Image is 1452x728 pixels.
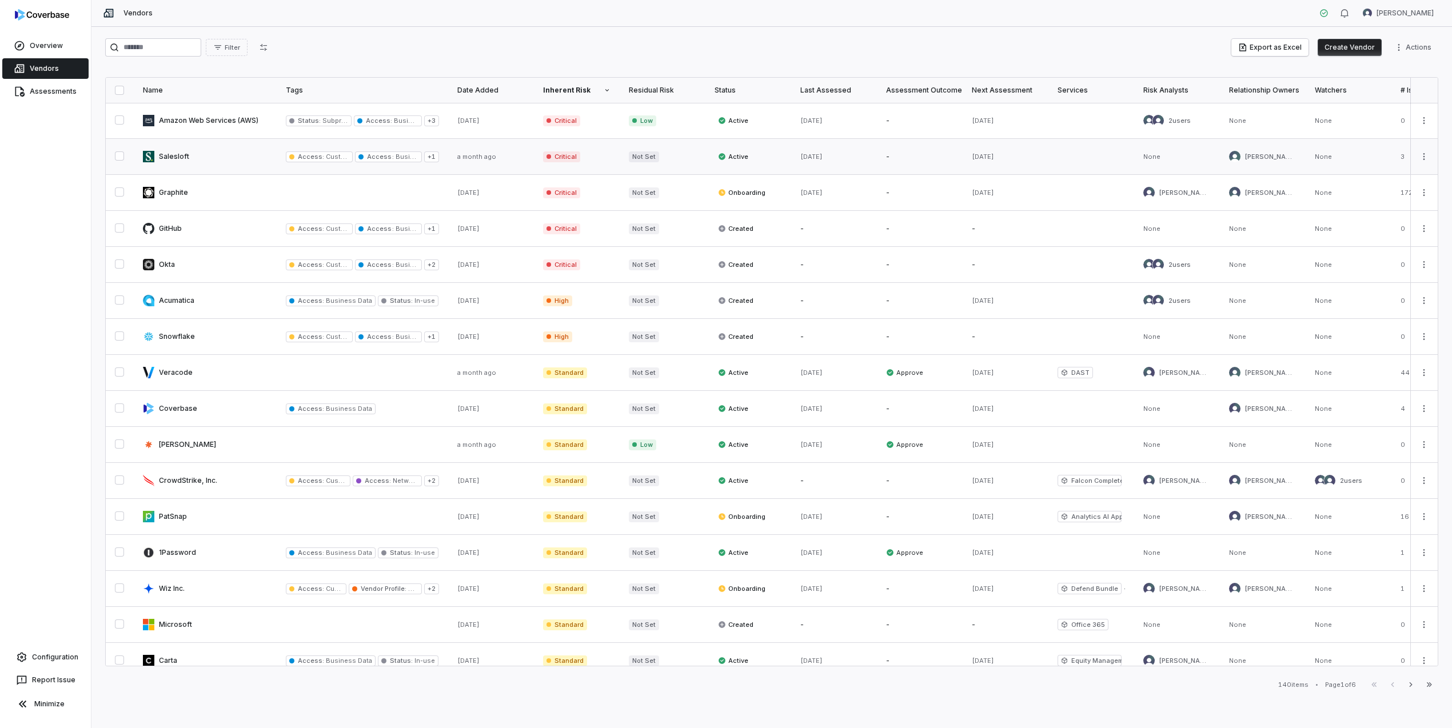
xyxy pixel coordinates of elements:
img: Mike Lewis avatar [1363,9,1372,18]
img: Mike Lewis avatar [1143,367,1155,378]
span: + 2 [424,259,439,270]
button: More actions [1415,508,1433,525]
td: - [791,463,877,499]
span: + 4 services [1124,585,1125,593]
span: [DATE] [457,477,480,485]
span: [DATE] [972,657,994,665]
td: - [963,211,1048,247]
span: [PERSON_NAME] [1245,153,1297,161]
span: Customer Data [324,333,372,341]
span: [DATE] [972,477,994,485]
span: Access : [298,585,324,593]
button: More actions [1415,652,1433,669]
span: [DATE] [972,369,994,377]
span: Not Set [629,259,659,270]
span: Status : [390,657,413,665]
div: Inherent Risk [543,86,611,95]
button: More actions [1415,328,1433,345]
span: [DATE] [800,369,823,377]
span: Standard [543,367,587,378]
div: Name [143,86,268,95]
span: 2 users [1168,297,1191,305]
span: High [543,331,572,342]
span: Status : [298,117,321,125]
span: Onboarding [718,188,765,197]
div: Risk Analysts [1143,86,1211,95]
span: Business Data [392,117,440,125]
span: [PERSON_NAME] [1159,585,1211,593]
span: Business Data [324,657,372,665]
div: Next Assessment [972,86,1039,95]
span: Vendors [123,9,153,18]
span: Subprocessor [406,585,454,593]
img: Jake Schroeder avatar [1229,583,1240,594]
span: [DATE] [972,441,994,449]
span: Business Data [394,225,441,233]
img: Mike Lewis avatar [1143,115,1155,126]
span: Active [718,548,748,557]
img: Mike Phillips avatar [1143,583,1155,594]
td: - [877,499,963,535]
span: [DATE] [800,657,823,665]
span: Low [629,439,656,450]
span: + 2 [424,475,439,486]
div: Assessment Outcome [886,86,954,95]
span: Subprocessor [321,117,369,125]
img: Jake Schroeder avatar [1229,475,1240,486]
img: Mike Phillips avatar [1143,187,1155,198]
span: [PERSON_NAME] [1245,513,1297,521]
span: [DATE] [800,405,823,413]
span: [DATE] [457,225,480,233]
span: Customer Data [324,585,372,593]
span: Business Data [394,153,441,161]
span: Customer Data [324,261,372,269]
span: 2 users [1168,261,1191,269]
span: Not Set [629,511,659,522]
td: - [877,283,963,319]
span: Access : [298,261,324,269]
div: Relationship Owners [1229,86,1297,95]
span: Business Data [324,405,372,413]
span: [DATE] [457,189,480,197]
button: More actions [1415,400,1433,417]
span: Office 365 [1058,619,1108,630]
span: Access : [298,549,324,557]
span: Active [718,656,748,665]
button: More actions [1415,256,1433,273]
img: Mike Phillips avatar [1229,403,1240,414]
span: Business Data [394,333,441,341]
button: More actions [1415,292,1433,309]
span: Access : [298,405,324,413]
span: Critical [543,223,580,234]
img: Mike Phillips avatar [1152,295,1164,306]
span: Not Set [629,583,659,594]
span: Not Set [629,187,659,198]
a: Overview [2,35,89,56]
td: - [877,211,963,247]
span: a month ago [457,369,496,377]
button: More actions [1415,220,1433,237]
span: [DATE] [972,585,994,593]
div: Last Assessed [800,86,868,95]
span: Onboarding [718,584,765,593]
td: - [877,139,963,175]
img: Mike Phillips avatar [1315,475,1326,486]
td: - [877,571,963,607]
td: - [877,319,963,355]
span: [DATE] [972,513,994,521]
span: [DATE] [457,513,480,521]
span: Active [718,368,748,377]
span: [PERSON_NAME] [1245,405,1297,413]
span: [DATE] [457,621,480,629]
div: Date Added [457,86,525,95]
span: a month ago [457,153,496,161]
img: Mike Phillips avatar [1143,655,1155,666]
td: - [877,391,963,427]
span: [PERSON_NAME] [1159,369,1211,377]
button: More actions [1415,616,1433,633]
img: logo-D7KZi-bG.svg [15,9,69,21]
span: Access : [367,153,393,161]
span: Standard [543,547,587,558]
span: [DATE] [800,189,823,197]
button: More actions [1391,39,1438,56]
